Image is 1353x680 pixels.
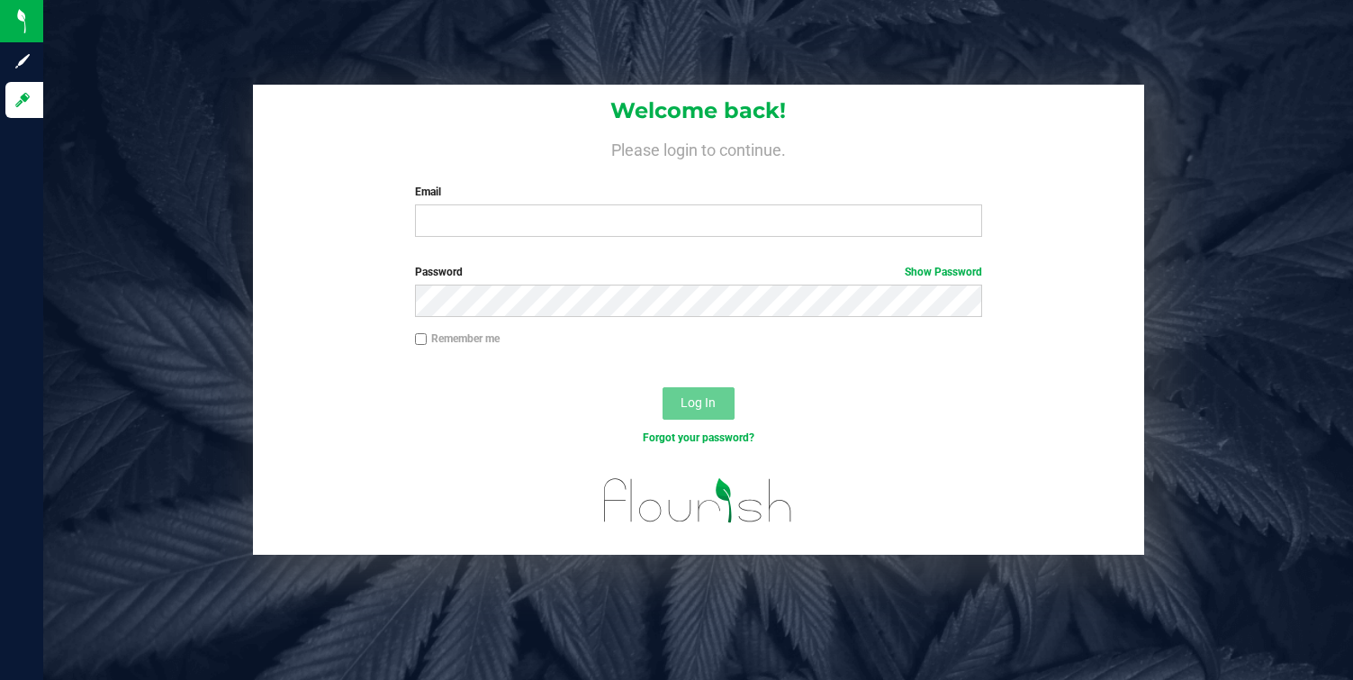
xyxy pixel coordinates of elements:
img: flourish_logo.svg [587,465,810,537]
h1: Welcome back! [253,99,1144,122]
label: Remember me [415,331,500,347]
inline-svg: Sign up [14,52,32,70]
span: Password [415,266,463,278]
a: Show Password [905,266,982,278]
label: Email [415,184,982,200]
input: Remember me [415,333,428,346]
a: Forgot your password? [643,431,754,444]
inline-svg: Log in [14,91,32,109]
button: Log In [663,387,735,420]
h4: Please login to continue. [253,137,1144,159]
span: Log In [681,395,716,410]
